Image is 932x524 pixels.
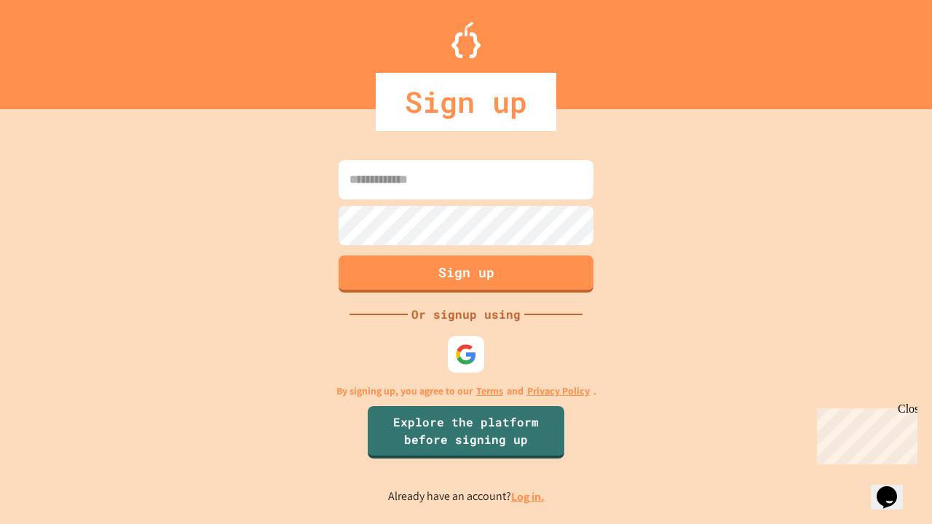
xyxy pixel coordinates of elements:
[451,22,481,58] img: Logo.svg
[336,384,596,399] p: By signing up, you agree to our and .
[368,406,564,458] a: Explore the platform before signing up
[811,402,917,464] iframe: chat widget
[476,384,503,399] a: Terms
[376,73,556,131] div: Sign up
[339,255,593,293] button: Sign up
[455,344,477,365] img: google-icon.svg
[511,489,545,504] a: Log in.
[6,6,100,92] div: Chat with us now!Close
[527,384,590,399] a: Privacy Policy
[408,306,524,323] div: Or signup using
[388,488,545,506] p: Already have an account?
[871,466,917,509] iframe: chat widget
